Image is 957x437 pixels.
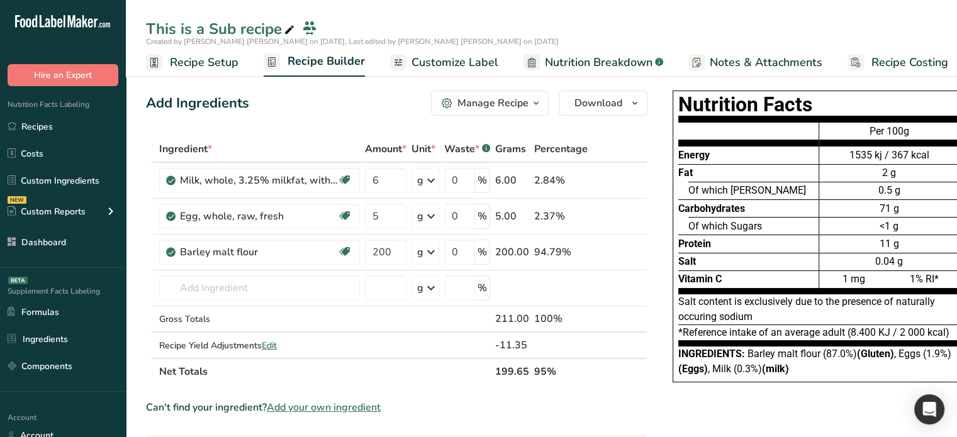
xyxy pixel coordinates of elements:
a: Nutrition Breakdown [523,48,663,77]
div: g [417,280,423,296]
div: BETA [8,277,28,284]
div: 94.79% [534,245,588,260]
a: Recipe Builder [264,47,365,77]
span: Energy [678,149,710,161]
span: Notes & Attachments [710,54,822,71]
button: Manage Recipe [431,91,549,116]
span: Salt [678,255,696,267]
span: Of which Sugars [688,220,762,232]
div: Open Intercom Messenger [914,394,944,424]
b: (milk) [762,363,789,375]
div: Add Ingredients [146,93,249,114]
div: Custom Reports [8,205,86,218]
div: Barley malt flour [180,245,337,260]
div: g [417,173,423,188]
div: Gross Totals [159,313,360,326]
div: Recipe Yield Adjustments [159,339,360,352]
th: 95% [532,358,590,384]
button: Download [559,91,647,116]
span: Customize Label [411,54,498,71]
div: This is a Sub recipe [146,18,297,40]
div: 100% [534,311,588,326]
a: Notes & Attachments [688,48,822,77]
span: Unit [411,141,435,157]
div: 5.00 [495,209,529,224]
div: Can't find your ingredient? [146,400,647,415]
a: Recipe Setup [146,48,238,77]
a: Customize Label [390,48,498,77]
div: NEW [8,196,26,204]
span: Percentage [534,141,588,157]
b: (Eggs) [678,363,708,375]
b: (Gluten) [857,348,894,360]
span: Fat [678,167,693,179]
span: Amount [365,141,406,157]
button: Hire an Expert [8,64,118,86]
div: 1 mg [819,270,889,288]
div: Manage Recipe [457,96,529,111]
div: Egg, whole, raw, fresh [180,209,337,224]
input: Add Ingredient [159,275,360,301]
span: Edit [262,340,277,351]
span: Download [574,96,622,111]
span: 1% RI* [909,273,938,285]
div: 6.00 [495,173,529,188]
div: -11.35 [495,338,529,353]
span: Grams [495,141,526,157]
span: Add your own ingredient [267,400,381,415]
div: 2.37% [534,209,588,224]
span: Recipe Costing [871,54,948,71]
span: Nutrition Breakdown [545,54,652,71]
span: Recipe Setup [170,54,238,71]
div: 200.00 [495,245,529,260]
div: Waste [444,141,490,157]
span: Protein [678,238,711,250]
div: g [417,245,423,260]
span: Ingredient [159,141,212,157]
span: Recipe Builder [288,53,365,70]
span: Vitamin C [678,273,722,285]
span: Carbohydrates [678,202,745,214]
div: g [417,209,423,224]
div: Milk, whole, 3.25% milkfat, without added vitamin A and [MEDICAL_DATA] [180,173,337,188]
div: 211.00 [495,311,529,326]
span: Created by [PERSON_NAME] [PERSON_NAME] on [DATE], Last edited by [PERSON_NAME] [PERSON_NAME] on [... [146,36,559,47]
a: Recipe Costing [848,48,948,77]
span: Of which [PERSON_NAME] [688,184,806,196]
span: Ingredients: [678,348,745,360]
th: 199.65 [493,358,532,384]
span: Barley malt flour (87.0%) , Eggs (1.9%) , Milk (0.3%) [678,348,951,375]
th: Net Totals [157,358,493,384]
div: 2.84% [534,173,588,188]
